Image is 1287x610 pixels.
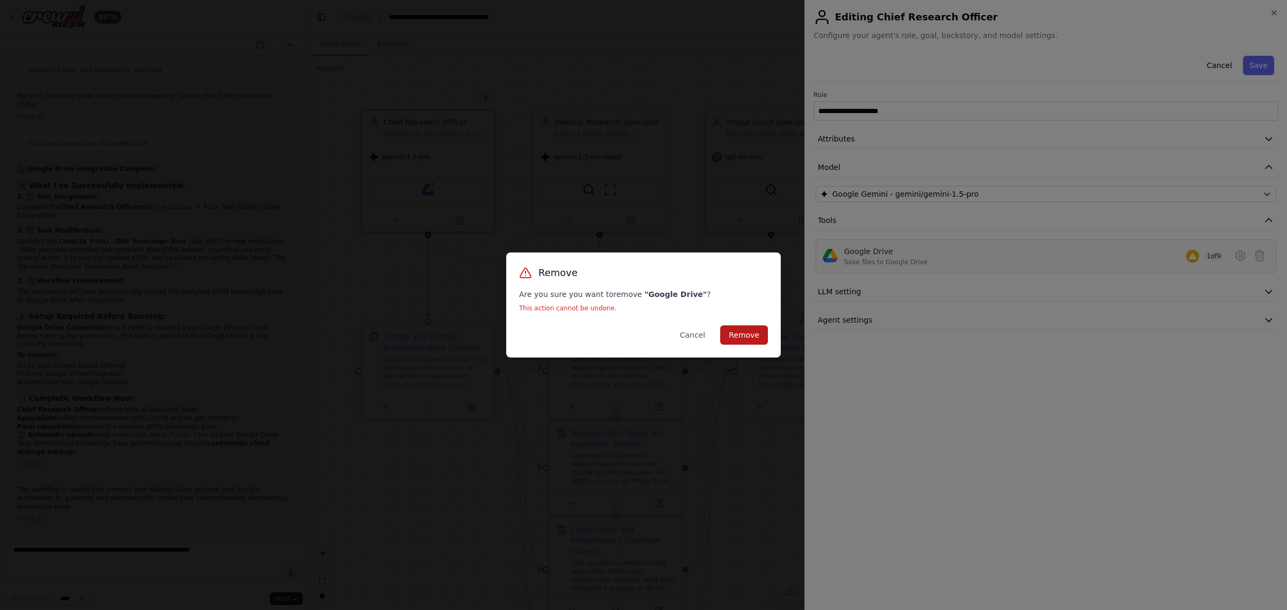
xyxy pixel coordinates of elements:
button: Cancel [671,325,714,345]
h3: Remove [538,265,578,280]
button: Remove [720,325,768,345]
p: This action cannot be undone. [519,304,768,313]
strong: " Google Drive " [645,290,707,299]
p: Are you sure you want to remove ? [519,289,768,300]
